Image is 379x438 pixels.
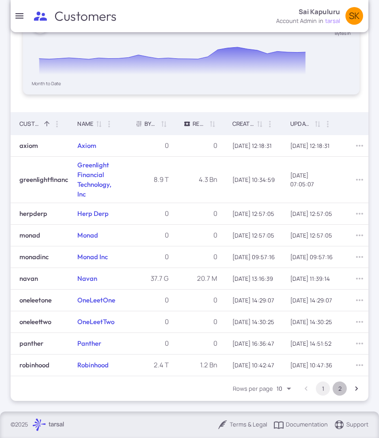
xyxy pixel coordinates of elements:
[77,209,109,218] a: Herp Derp
[148,230,169,240] p: 0
[263,117,277,131] button: Column Actions
[148,274,169,283] p: 37.7 G
[207,120,217,128] span: Sort by Records In descending
[224,203,281,225] td: [DATE] 12:57:05
[333,381,347,396] button: Go to page 2
[349,381,364,396] button: Go to next page
[281,203,339,225] td: [DATE] 12:57:05
[50,117,64,131] button: Column Actions
[19,295,52,305] h6: oneleetone
[352,272,367,286] button: Row Actions
[318,17,323,26] span: in
[196,252,217,262] p: 0
[148,175,169,185] p: 8.9 T
[19,118,41,129] div: Customer ID
[352,207,367,221] button: Row Actions
[281,225,339,246] td: [DATE] 12:57:05
[77,118,93,129] div: Name
[290,118,312,129] div: Updated
[321,117,335,131] button: Column Actions
[281,290,339,311] td: [DATE] 14:29:07
[19,317,51,327] h6: oneleettwo
[77,253,108,261] a: Monad Inc
[224,157,281,203] td: [DATE] 10:34:59
[224,333,281,355] td: [DATE] 16:36:47
[196,141,217,151] p: 0
[281,135,339,157] td: [DATE] 12:18:31
[196,317,217,327] p: 0
[196,175,217,185] p: 4.3 Bn
[148,209,169,219] p: 0
[148,141,169,151] p: 0
[232,118,254,129] div: Created
[77,141,96,150] a: Axiom
[352,139,367,153] button: Row Actions
[77,296,115,304] a: OneLeetOne
[352,228,367,242] button: Row Actions
[11,420,28,429] p: © 2025
[196,230,217,240] p: 0
[273,419,328,430] a: Documentation
[77,317,114,326] a: OneLeetTwo
[352,358,367,372] button: Row Actions
[277,381,294,396] div: Rows per page
[224,290,281,311] td: [DATE] 14:29:07
[158,120,169,128] span: Sort by Bytes In descending
[148,339,169,348] p: 0
[298,381,365,396] nav: pagination navigation
[224,355,281,376] td: [DATE] 10:42:47
[102,117,116,131] button: Column Actions
[254,120,265,128] span: Sort by Created ascending
[77,274,97,283] a: Navan
[19,141,38,151] h6: axiom
[276,17,317,26] div: account admin
[148,252,169,262] p: 0
[271,4,368,29] button: Sai Kapuluruaccount adminintarsalSK
[325,17,340,26] span: tarsal
[196,360,217,370] p: 1.2 Bn
[19,360,49,370] h6: robinhood
[19,252,49,262] h6: monadinc
[224,246,281,268] td: [DATE] 09:57:16
[281,268,339,290] td: [DATE] 11:39:14
[312,120,322,128] span: Sort by Updated ascending
[281,311,339,333] td: [DATE] 14:30:25
[19,339,43,348] h6: panther
[196,339,217,348] p: 0
[32,40,344,81] svg: Interactive chart
[224,311,281,333] td: [DATE] 14:30:25
[93,120,104,128] span: Sort by Name ascending
[148,295,169,305] p: 0
[352,250,367,264] button: Row Actions
[196,209,217,219] p: 0
[184,118,206,129] div: Records In
[19,209,47,219] h6: herpderp
[217,419,267,430] a: Terms & Legal
[19,274,38,283] h6: navan
[41,120,52,128] span: Sorted by Customer ID ascending
[316,381,330,396] button: page 1
[54,8,118,24] h2: Customers
[334,419,368,430] a: Support
[281,157,339,203] td: [DATE] 07:05:07
[148,317,169,327] p: 0
[196,274,217,283] p: 20.7 M
[148,360,169,370] p: 2.4 T
[224,135,281,157] td: [DATE] 12:18:31
[224,225,281,246] td: [DATE] 12:57:05
[224,268,281,290] td: [DATE] 13:16:39
[352,173,367,187] button: Row Actions
[32,81,351,86] div: Month to Date
[281,333,339,355] td: [DATE] 14:51:52
[136,118,158,129] div: Bytes In
[233,385,273,393] label: Rows per page
[196,295,217,305] p: 0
